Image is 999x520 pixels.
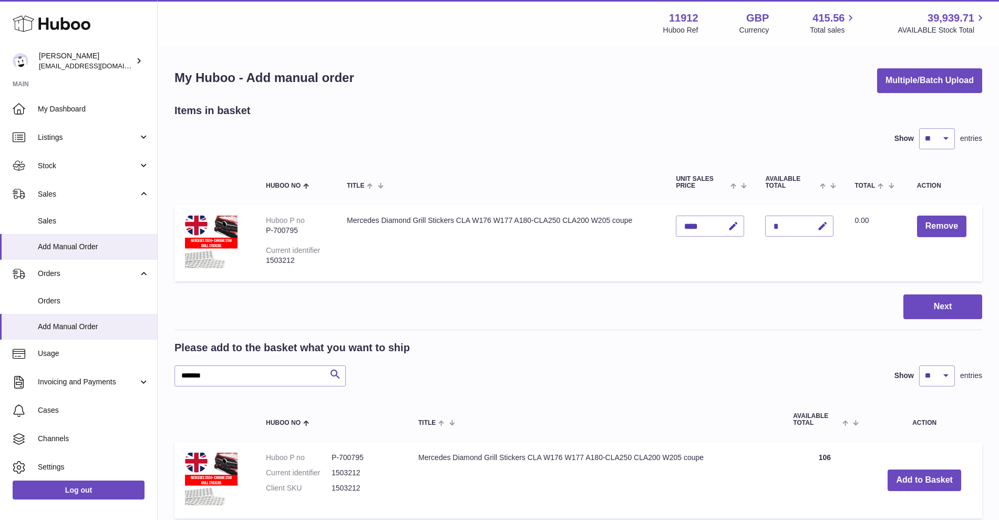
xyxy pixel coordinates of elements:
span: Total [854,182,875,189]
span: Total sales [810,25,857,35]
a: Log out [13,481,145,499]
strong: 11912 [669,11,698,25]
img: Mercedes Diamond Grill Stickers CLA W176 W177 A180-CLA250 CLA200 W205 coupe [185,453,238,505]
dt: Client SKU [266,483,332,493]
span: Title [347,182,364,189]
span: Usage [38,349,149,359]
div: [PERSON_NAME] [39,51,133,71]
span: Stock [38,161,138,171]
h2: Items in basket [174,104,251,118]
span: AVAILABLE Stock Total [898,25,986,35]
div: Huboo Ref [663,25,698,35]
span: Add Manual Order [38,322,149,332]
label: Show [894,134,914,144]
span: Huboo no [266,182,301,189]
a: 39,939.71 AVAILABLE Stock Total [898,11,986,35]
dd: 1503212 [332,483,397,493]
span: Sales [38,216,149,226]
span: 415.56 [812,11,844,25]
span: Invoicing and Payments [38,377,138,387]
button: Next [903,294,982,319]
span: Cases [38,405,149,415]
div: Huboo P no [266,216,305,225]
button: Remove [917,216,966,237]
span: entries [960,134,982,144]
span: Settings [38,462,149,472]
button: Multiple/Batch Upload [877,68,982,93]
a: 415.56 Total sales [810,11,857,35]
button: Add to Basket [888,470,961,491]
span: Sales [38,189,138,199]
span: Orders [38,269,138,279]
dt: Current identifier [266,468,332,478]
span: Unit Sales Price [676,176,728,189]
img: info@carbonmyride.com [13,53,28,69]
dd: P-700795 [332,453,397,463]
div: 1503212 [266,256,326,266]
h1: My Huboo - Add manual order [174,69,354,86]
td: Mercedes Diamond Grill Stickers CLA W176 W177 A180-CLA250 CLA200 W205 coupe [408,442,782,518]
span: Huboo no [266,420,301,426]
div: P-700795 [266,226,326,236]
span: Orders [38,296,149,306]
div: Current identifier [266,246,321,254]
th: Action [867,402,982,437]
span: AVAILABLE Total [765,176,817,189]
td: Mercedes Diamond Grill Stickers CLA W176 W177 A180-CLA250 CLA200 W205 coupe [336,205,665,281]
td: 106 [782,442,867,518]
label: Show [894,371,914,381]
span: Add Manual Order [38,242,149,252]
span: [EMAIL_ADDRESS][DOMAIN_NAME] [39,62,155,70]
h2: Please add to the basket what you want to ship [174,341,410,355]
span: Channels [38,434,149,444]
strong: GBP [746,11,769,25]
dt: Huboo P no [266,453,332,463]
div: Action [917,182,972,189]
span: 0.00 [854,216,869,225]
span: My Dashboard [38,104,149,114]
div: Currency [739,25,769,35]
span: 39,939.71 [928,11,974,25]
dd: 1503212 [332,468,397,478]
span: Title [418,420,436,426]
span: AVAILABLE Total [793,413,840,426]
span: entries [960,371,982,381]
img: Mercedes Diamond Grill Stickers CLA W176 W177 A180-CLA250 CLA200 W205 coupe [185,216,238,268]
span: Listings [38,132,138,142]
